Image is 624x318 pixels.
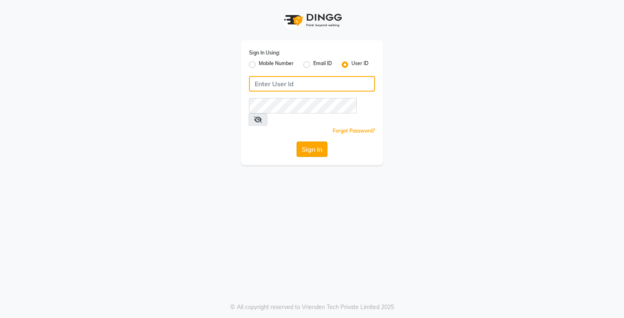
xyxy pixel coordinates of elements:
[313,60,332,70] label: Email ID
[333,128,375,134] a: Forgot Password?
[297,142,327,157] button: Sign In
[279,8,344,32] img: logo1.svg
[351,60,368,70] label: User ID
[249,49,280,57] label: Sign In Using:
[249,98,357,113] input: Username
[249,76,375,91] input: Username
[259,60,294,70] label: Mobile Number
